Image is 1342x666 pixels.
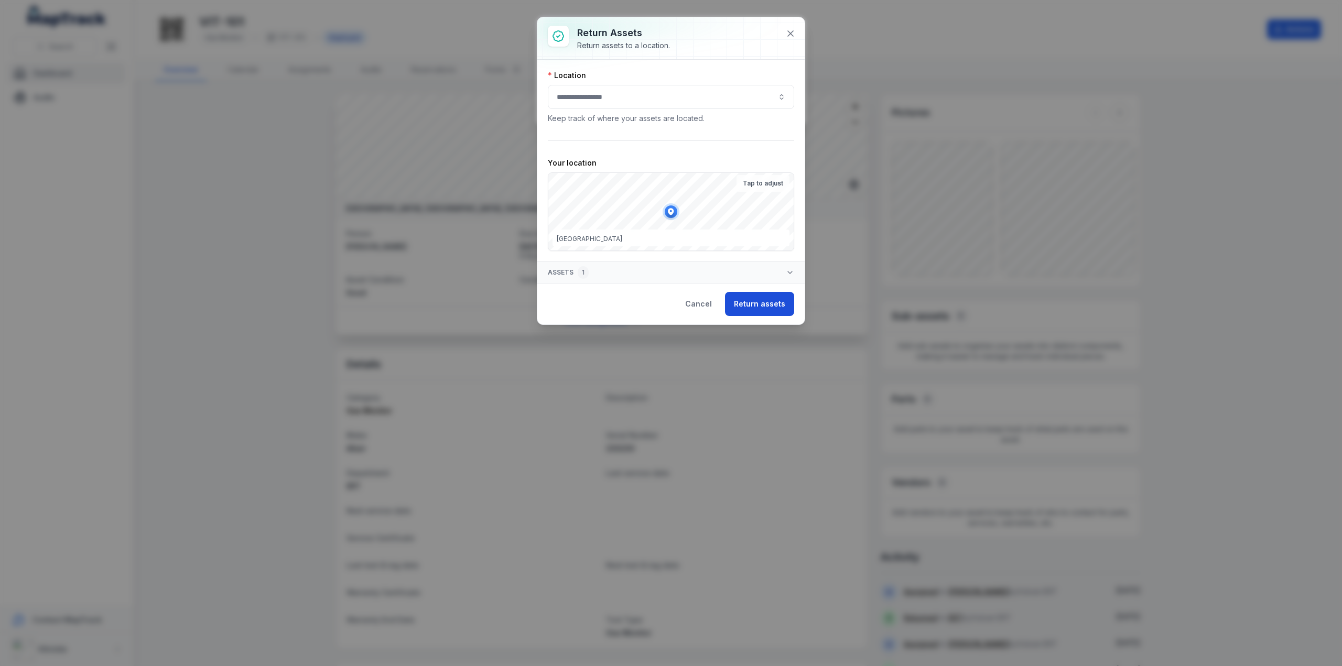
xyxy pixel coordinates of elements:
[537,262,805,283] button: Assets1
[548,266,589,279] span: Assets
[548,70,586,81] label: Location
[548,173,794,251] canvas: Map
[743,179,783,188] strong: Tap to adjust
[548,113,794,124] p: Keep track of where your assets are located.
[577,40,670,51] div: Return assets to a location.
[725,292,794,316] button: Return assets
[548,158,597,168] label: Your location
[557,235,622,243] span: [GEOGRAPHIC_DATA]
[578,266,589,279] div: 1
[676,292,721,316] button: Cancel
[577,26,670,40] h3: Return assets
